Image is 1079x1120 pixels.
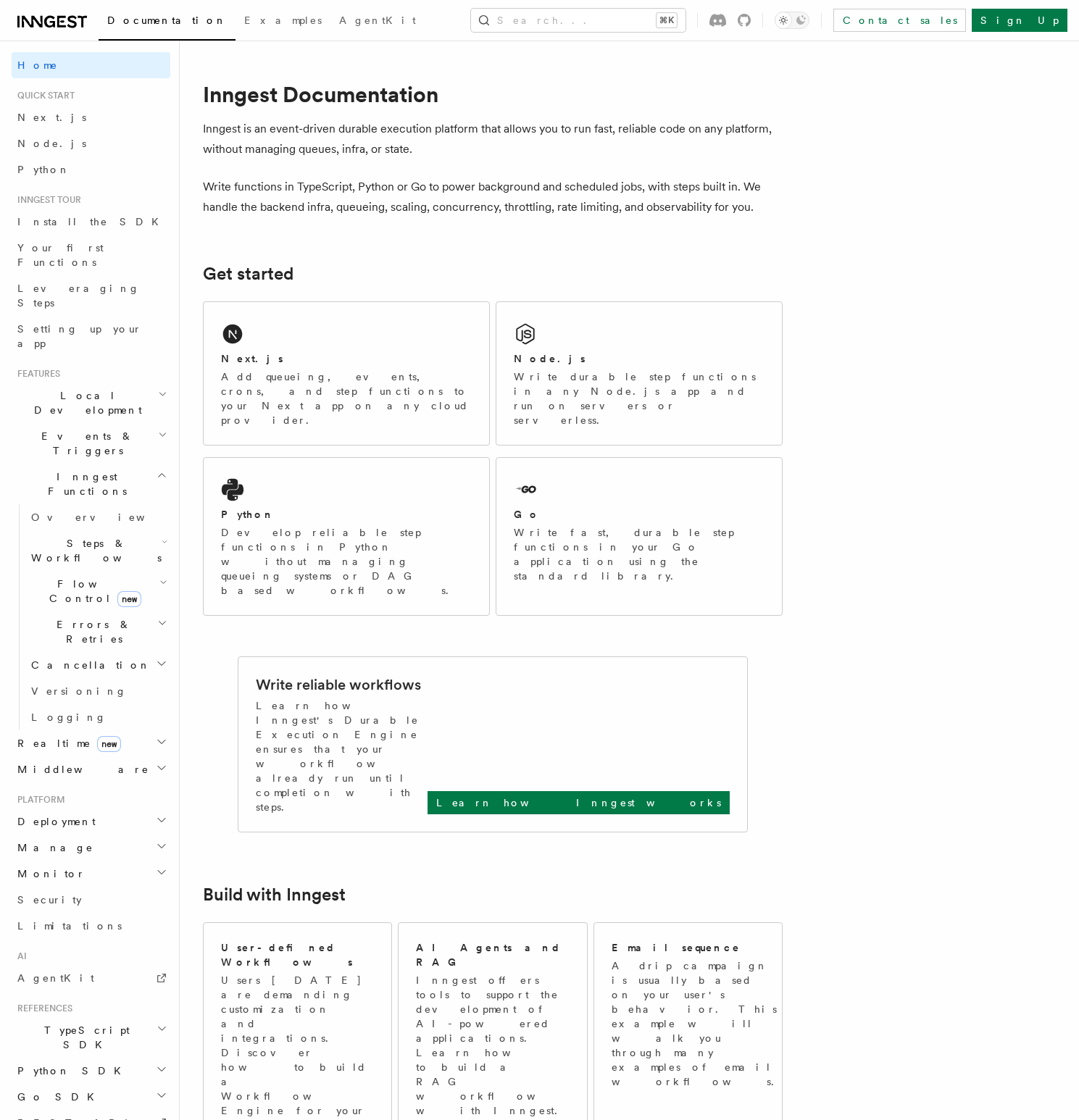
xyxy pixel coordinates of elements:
[12,209,170,235] a: Install the SDK
[25,577,159,606] span: Flow Control
[12,156,170,183] a: Python
[25,611,170,652] button: Errors & Retries
[12,1023,157,1052] span: TypeScript SDK
[833,9,966,32] a: Contact sales
[25,678,170,704] a: Versioning
[496,457,783,616] a: GoWrite fast, durable step functions in your Go application using the standard library.
[221,525,472,598] p: Develop reliable step functions in Python without managing queueing systems or DAG based workflows.
[12,429,158,458] span: Events & Triggers
[12,840,93,855] span: Manage
[612,958,783,1089] p: A drip campaign is usually based on your user's behavior. This example will walk you through many...
[12,464,170,504] button: Inngest Functions
[339,14,416,26] span: AgentKit
[12,861,170,887] button: Monitor
[612,940,741,955] h2: Email sequence
[221,351,283,366] h2: Next.js
[12,950,27,962] span: AI
[12,194,81,206] span: Inngest tour
[203,119,783,159] p: Inngest is an event-driven durable execution platform that allows you to run fast, reliable code ...
[25,617,157,646] span: Errors & Retries
[17,216,167,227] span: Install the SDK
[12,316,170,356] a: Setting up your app
[25,704,170,730] a: Logging
[12,965,170,991] a: AgentKit
[12,52,170,78] a: Home
[471,9,686,32] button: Search...⌘K
[12,1063,130,1078] span: Python SDK
[17,920,122,932] span: Limitations
[12,1058,170,1084] button: Python SDK
[12,1090,103,1104] span: Go SDK
[25,571,170,611] button: Flow Controlnew
[244,14,322,26] span: Examples
[12,1017,170,1058] button: TypeScript SDK
[25,536,162,565] span: Steps & Workflows
[17,58,58,72] span: Home
[12,835,170,861] button: Manage
[12,1084,170,1110] button: Go SDK
[17,138,86,149] span: Node.js
[436,795,721,810] p: Learn how Inngest works
[12,887,170,913] a: Security
[17,112,86,123] span: Next.js
[972,9,1067,32] a: Sign Up
[17,164,70,175] span: Python
[12,808,170,835] button: Deployment
[12,866,86,881] span: Monitor
[203,457,490,616] a: PythonDevelop reliable step functions in Python without managing queueing systems or DAG based wo...
[236,4,330,39] a: Examples
[203,264,293,284] a: Get started
[12,368,60,380] span: Features
[17,894,82,906] span: Security
[12,235,170,275] a: Your first Functions
[416,973,571,1118] p: Inngest offers tools to support the development of AI-powered applications. Learn how to build a ...
[12,913,170,939] a: Limitations
[17,283,140,309] span: Leveraging Steps
[12,383,170,423] button: Local Development
[12,388,158,417] span: Local Development
[330,4,425,39] a: AgentKit
[203,301,490,446] a: Next.jsAdd queueing, events, crons, and step functions to your Next app on any cloud provider.
[221,369,472,427] p: Add queueing, events, crons, and step functions to your Next app on any cloud provider.
[25,652,170,678] button: Cancellation
[12,794,65,806] span: Platform
[12,423,170,464] button: Events & Triggers
[428,791,730,814] a: Learn how Inngest works
[31,685,127,697] span: Versioning
[775,12,809,29] button: Toggle dark mode
[12,730,170,756] button: Realtimenew
[12,762,149,777] span: Middleware
[657,13,677,28] kbd: ⌘K
[12,104,170,130] a: Next.js
[12,736,121,751] span: Realtime
[203,885,346,905] a: Build with Inngest
[12,1003,72,1014] span: References
[31,511,180,523] span: Overview
[203,177,783,217] p: Write functions in TypeScript, Python or Go to power background and scheduled jobs, with steps bu...
[99,4,236,41] a: Documentation
[203,81,783,107] h1: Inngest Documentation
[256,698,428,814] p: Learn how Inngest's Durable Execution Engine ensures that your workflow already run until complet...
[12,504,170,730] div: Inngest Functions
[12,469,157,498] span: Inngest Functions
[12,814,96,829] span: Deployment
[514,369,765,427] p: Write durable step functions in any Node.js app and run on servers or serverless.
[97,736,121,752] span: new
[514,351,586,366] h2: Node.js
[17,323,142,349] span: Setting up your app
[17,972,94,984] span: AgentKit
[514,507,540,522] h2: Go
[12,275,170,316] a: Leveraging Steps
[117,591,141,607] span: new
[256,674,421,695] h2: Write reliable workflows
[221,507,275,522] h2: Python
[12,90,75,101] span: Quick start
[25,504,170,530] a: Overview
[17,242,104,268] span: Your first Functions
[12,756,170,782] button: Middleware
[31,711,107,723] span: Logging
[496,301,783,446] a: Node.jsWrite durable step functions in any Node.js app and run on servers or serverless.
[514,525,765,583] p: Write fast, durable step functions in your Go application using the standard library.
[25,658,151,672] span: Cancellation
[12,130,170,156] a: Node.js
